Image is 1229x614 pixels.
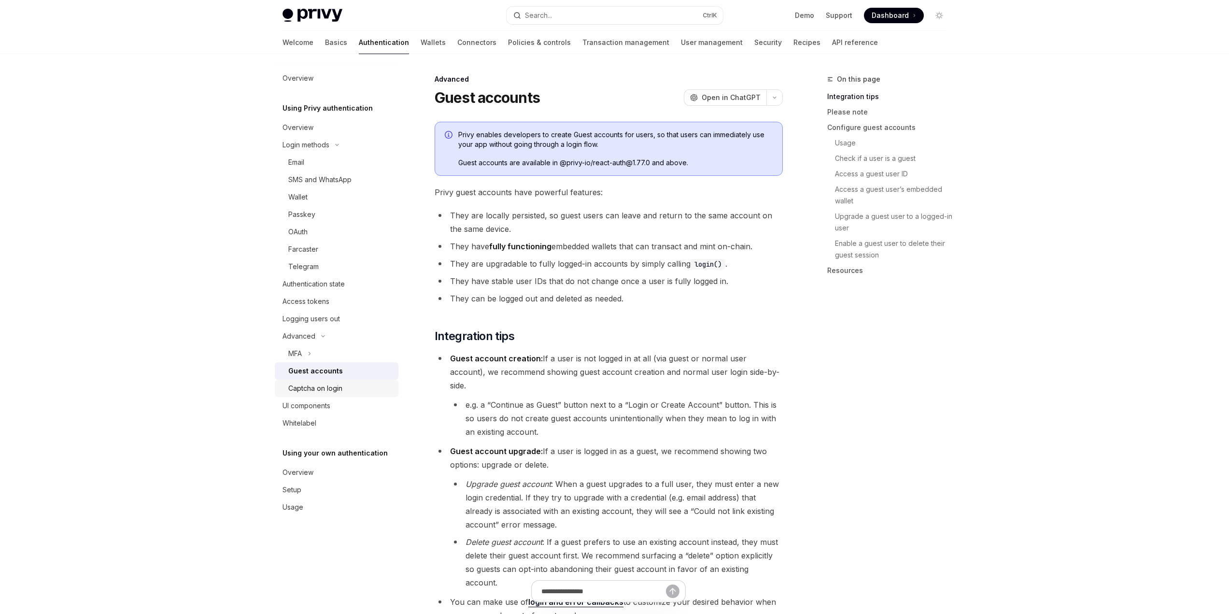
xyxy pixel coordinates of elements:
a: Enable a guest user to delete their guest session [835,236,955,263]
div: Login methods [283,139,329,151]
a: Dashboard [864,8,924,23]
button: Search...CtrlK [507,7,723,24]
li: : When a guest upgrades to a full user, they must enter a new login credential. If they try to up... [450,477,783,531]
a: UI components [275,397,398,414]
a: Usage [835,135,955,151]
a: Integration tips [827,89,955,104]
span: Guest accounts are available in @privy-io/react-auth@1.77.0 and above. [458,158,773,168]
a: Upgrade a guest user to a logged-in user [835,209,955,236]
a: Wallets [421,31,446,54]
a: Basics [325,31,347,54]
a: SMS and WhatsApp [275,171,398,188]
a: Overview [275,464,398,481]
a: Passkey [275,206,398,223]
div: Access tokens [283,296,329,307]
div: Email [288,157,304,168]
span: Ctrl K [703,12,717,19]
a: Access a guest user ID [835,166,955,182]
strong: Guest account upgrade: [450,446,543,456]
li: : If a guest prefers to use an existing account instead, they must delete their guest account fir... [450,535,783,589]
a: Policies & controls [508,31,571,54]
a: API reference [832,31,878,54]
div: Passkey [288,209,315,220]
div: OAuth [288,226,308,238]
a: Access a guest user’s embedded wallet [835,182,955,209]
li: They have stable user IDs that do not change once a user is fully logged in. [435,274,783,288]
li: They are upgradable to fully logged-in accounts by simply calling . [435,257,783,271]
a: Check if a user is a guest [835,151,955,166]
button: Toggle dark mode [932,8,947,23]
div: Usage [283,501,303,513]
li: If a user is logged in as a guest, we recommend showing two options: upgrade or delete. [435,444,783,589]
a: Resources [827,263,955,278]
a: Overview [275,119,398,136]
div: Setup [283,484,301,496]
a: Overview [275,70,398,87]
span: On this page [837,73,880,85]
div: Overview [283,467,313,478]
a: Setup [275,481,398,499]
div: UI components [283,400,330,412]
a: Configure guest accounts [827,120,955,135]
span: Integration tips [435,328,514,344]
img: light logo [283,9,342,22]
li: They are locally persisted, so guest users can leave and return to the same account on the same d... [435,209,783,236]
div: SMS and WhatsApp [288,174,352,186]
div: Advanced [283,330,315,342]
strong: fully functioning [489,242,551,251]
div: Authentication state [283,278,345,290]
span: Privy enables developers to create Guest accounts for users, so that users can immediately use yo... [458,130,773,149]
a: Email [275,154,398,171]
a: Farcaster [275,241,398,258]
a: Whitelabel [275,414,398,432]
div: Captcha on login [288,383,342,394]
a: Telegram [275,258,398,275]
a: Welcome [283,31,313,54]
h5: Using Privy authentication [283,102,373,114]
a: Authentication [359,31,409,54]
a: Recipes [793,31,820,54]
em: Delete guest account [466,537,542,547]
div: Guest accounts [288,365,343,377]
svg: Info [445,131,454,141]
a: Support [826,11,852,20]
a: Wallet [275,188,398,206]
strong: Guest account creation: [450,354,543,363]
a: Please note [827,104,955,120]
li: If a user is not logged in at all (via guest or normal user account), we recommend showing guest ... [435,352,783,439]
h5: Using your own authentication [283,447,388,459]
a: Demo [795,11,814,20]
span: Open in ChatGPT [702,93,761,102]
span: Privy guest accounts have powerful features: [435,186,783,199]
li: They can be logged out and deleted as needed. [435,292,783,305]
a: Authentication state [275,275,398,293]
div: Overview [283,122,313,133]
a: User management [681,31,743,54]
button: Send message [666,585,679,598]
a: Transaction management [582,31,669,54]
a: Guest accounts [275,362,398,380]
li: e.g. a “Continue as Guest” button next to a “Login or Create Account” button. This is so users do... [450,398,783,439]
div: Logging users out [283,313,340,325]
div: Telegram [288,261,319,272]
code: login() [691,259,725,270]
a: OAuth [275,223,398,241]
button: Open in ChatGPT [684,89,766,106]
div: Advanced [435,74,783,84]
a: Connectors [457,31,496,54]
li: They have embedded wallets that can transact and mint on-chain. [435,240,783,253]
span: Dashboard [872,11,909,20]
div: Overview [283,72,313,84]
a: Security [754,31,782,54]
a: Captcha on login [275,380,398,397]
em: Upgrade guest account [466,479,551,489]
h1: Guest accounts [435,89,540,106]
div: Wallet [288,191,308,203]
div: Search... [525,10,552,21]
div: Whitelabel [283,417,316,429]
div: MFA [288,348,302,359]
div: Farcaster [288,243,318,255]
a: Usage [275,499,398,516]
a: Access tokens [275,293,398,310]
a: Logging users out [275,310,398,328]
